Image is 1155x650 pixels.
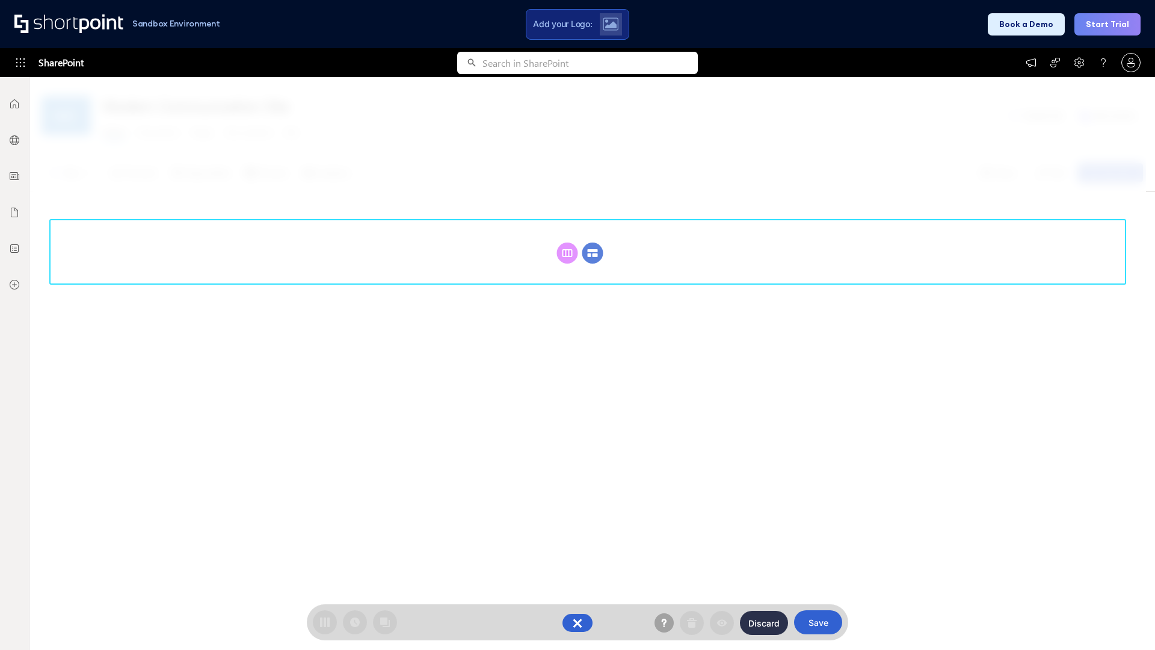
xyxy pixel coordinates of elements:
h1: Sandbox Environment [132,20,220,27]
button: Save [794,610,842,634]
button: Start Trial [1074,13,1141,36]
iframe: Chat Widget [1095,592,1155,650]
img: Upload logo [603,17,618,31]
span: SharePoint [38,48,84,77]
button: Book a Demo [988,13,1065,36]
button: Discard [740,611,788,635]
span: Add your Logo: [533,19,592,29]
input: Search in SharePoint [482,52,698,74]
